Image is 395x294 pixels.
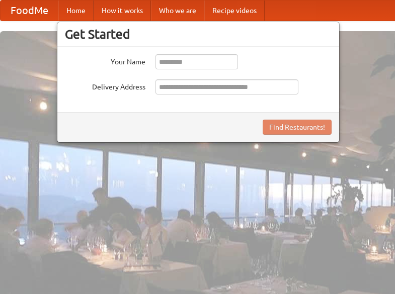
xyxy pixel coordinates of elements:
[151,1,204,21] a: Who we are
[1,1,58,21] a: FoodMe
[65,27,332,42] h3: Get Started
[204,1,265,21] a: Recipe videos
[65,79,145,92] label: Delivery Address
[65,54,145,67] label: Your Name
[263,120,332,135] button: Find Restaurants!
[58,1,94,21] a: Home
[94,1,151,21] a: How it works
